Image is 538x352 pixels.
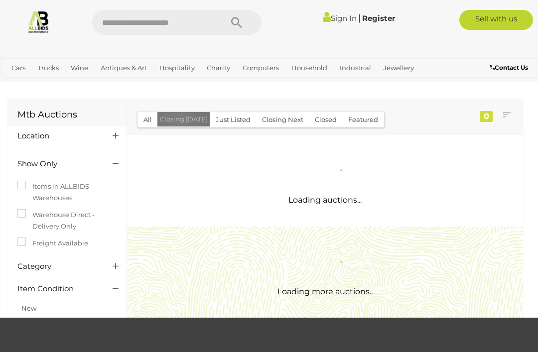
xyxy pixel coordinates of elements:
[288,195,362,205] span: Loading auctions...
[358,12,361,23] span: |
[17,110,117,120] h1: Mtb Auctions
[97,60,151,76] a: Antiques & Art
[17,160,98,168] h4: Show Only
[362,13,395,23] a: Register
[155,60,199,76] a: Hospitality
[490,64,528,71] b: Contact Us
[203,60,234,76] a: Charity
[210,112,257,127] button: Just Listed
[7,60,29,76] a: Cars
[34,60,63,76] a: Trucks
[27,10,50,33] img: Allbids.com.au
[17,262,98,271] h4: Category
[256,112,309,127] button: Closing Next
[490,62,531,73] a: Contact Us
[379,60,418,76] a: Jewellery
[336,60,375,76] a: Industrial
[7,76,34,93] a: Office
[17,209,117,233] label: Warehouse Direct - Delivery Only
[17,181,117,204] label: Items in ALLBIDS Warehouses
[17,285,98,293] h4: Item Condition
[212,10,262,35] button: Search
[480,111,493,122] div: 0
[137,112,158,127] button: All
[67,60,92,76] a: Wine
[39,76,67,93] a: Sports
[342,112,384,127] button: Featured
[239,60,283,76] a: Computers
[323,13,357,23] a: Sign In
[71,76,150,93] a: [GEOGRAPHIC_DATA]
[17,237,88,249] label: Freight Available
[309,112,343,127] button: Closed
[17,132,98,140] h4: Location
[21,304,36,312] a: New
[157,112,210,126] button: Closing [DATE]
[277,287,373,296] span: Loading more auctions..
[459,10,534,30] a: Sell with us
[287,60,331,76] a: Household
